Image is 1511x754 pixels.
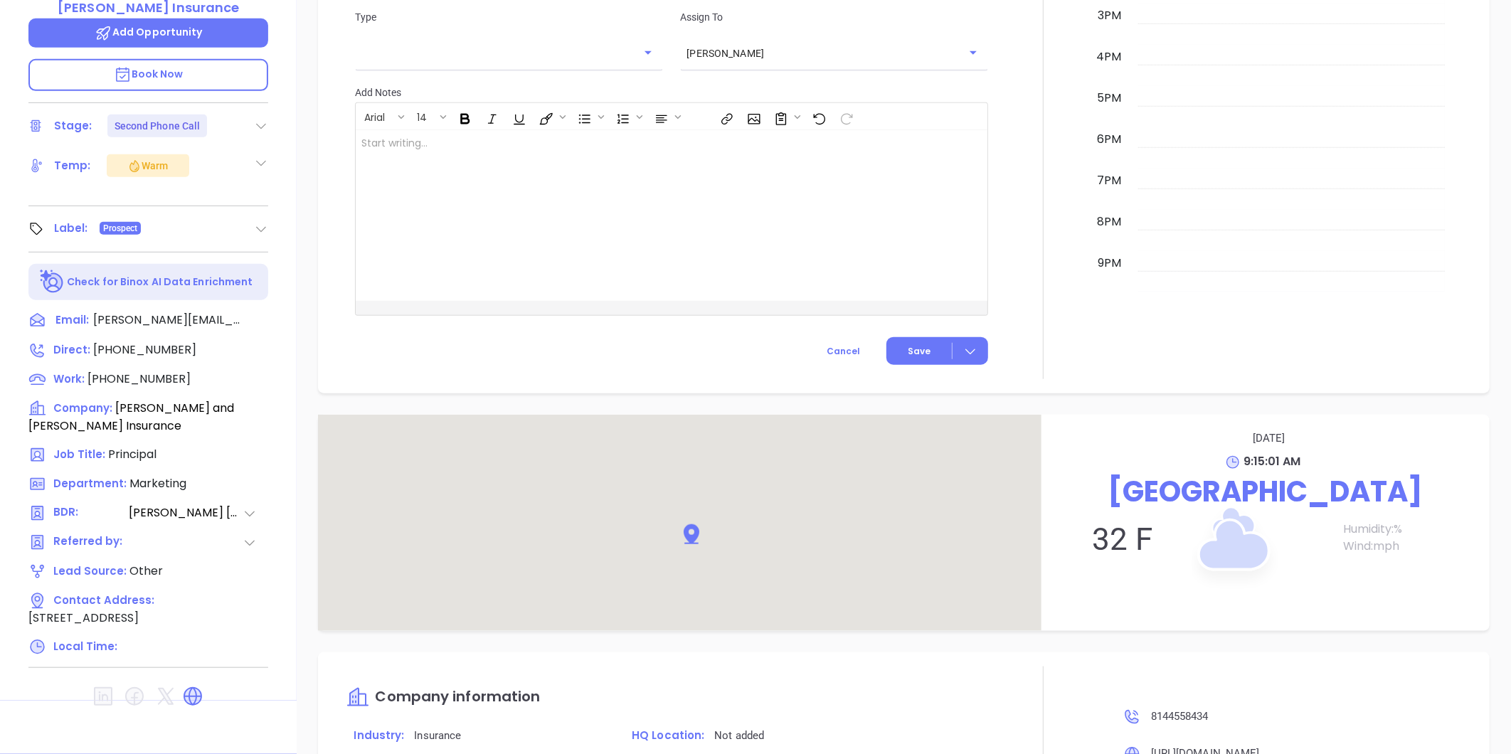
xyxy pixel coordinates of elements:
button: Cancel [800,337,886,365]
span: Other [129,563,163,579]
span: Insert Unordered List [571,105,608,129]
p: [DATE] [1063,429,1475,447]
span: Lead Source: [53,563,127,578]
span: Fill color or set the text color [532,105,569,129]
span: Job Title: [53,447,105,462]
div: Temp: [54,155,91,176]
p: Assign To [680,9,988,25]
span: Department: [53,476,127,491]
p: [GEOGRAPHIC_DATA] [1056,470,1475,513]
span: Marketing [129,475,186,492]
span: Not added [714,729,764,742]
span: Undo [805,105,831,129]
p: Humidity: % [1344,521,1475,538]
div: Warm [127,157,168,174]
span: Direct : [53,342,90,357]
span: [PERSON_NAME][EMAIL_ADDRESS][DOMAIN_NAME] [93,312,243,329]
span: Company information [375,686,540,706]
span: 8144558434 [1151,710,1209,723]
span: [PHONE_NUMBER] [88,371,191,387]
span: Book Now [114,67,184,81]
span: Save [908,345,931,358]
div: Second Phone Call [115,115,201,137]
img: Cloudy [1160,474,1303,617]
p: Wind: mph [1344,538,1475,555]
span: Insurance [414,729,461,742]
span: Surveys [767,105,804,129]
button: Open [638,43,658,63]
button: Arial [357,105,396,129]
div: Stage: [54,115,92,137]
span: Insert Ordered List [609,105,646,129]
span: Industry: [354,728,404,743]
span: BDR: [53,504,127,522]
p: 32 F [1056,521,1189,558]
button: Open [963,43,983,63]
div: 7pm [1094,172,1124,189]
span: Align [647,105,684,129]
span: [STREET_ADDRESS] [28,610,139,626]
div: 3pm [1095,7,1124,24]
span: Underline [505,105,531,129]
div: 5pm [1094,90,1124,107]
span: Redo [832,105,858,129]
span: Insert link [713,105,738,129]
span: Email: [55,312,89,330]
span: [PERSON_NAME] [PERSON_NAME] [129,504,243,522]
span: Company: [53,400,112,415]
span: Prospect [103,221,138,236]
div: 4pm [1093,48,1124,65]
span: Local Time: [53,639,117,654]
span: Add Opportunity [95,25,203,39]
span: Cancel [827,345,860,357]
p: Type [355,9,663,25]
span: 9:15:01 AM [1244,453,1301,469]
span: Italic [478,105,504,129]
span: Arial [357,110,392,120]
div: 8pm [1094,213,1124,230]
div: 9pm [1095,255,1124,272]
img: Ai-Enrich-DaqCidB-.svg [40,270,65,294]
span: [PERSON_NAME] and [PERSON_NAME] Insurance [28,400,234,434]
div: Label: [54,218,88,239]
p: Check for Binox AI Data Enrichment [67,275,253,290]
span: Bold [451,105,477,129]
span: Principal [108,446,157,462]
span: HQ Location: [632,728,704,743]
span: 14 [410,110,434,120]
a: Company information [346,689,540,706]
span: Contact Address: [53,593,154,607]
span: Font size [409,105,450,129]
span: Work : [53,371,85,386]
span: Font family [356,105,408,129]
p: Add Notes [355,85,988,100]
button: Save [886,337,988,365]
div: 6pm [1094,131,1124,148]
button: 14 [410,105,438,129]
span: Insert Image [740,105,765,129]
span: [PHONE_NUMBER] [93,341,196,358]
span: Referred by: [53,533,127,551]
